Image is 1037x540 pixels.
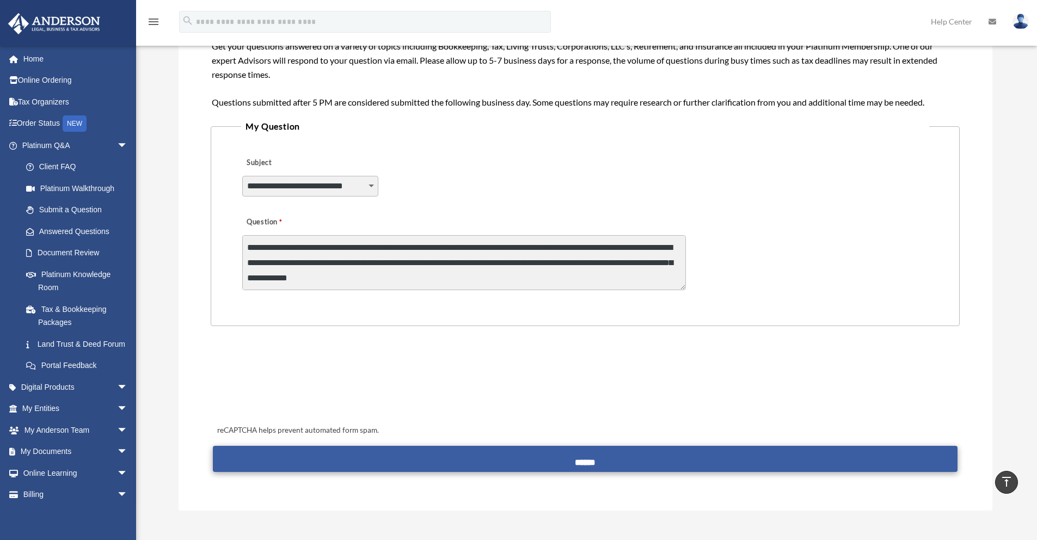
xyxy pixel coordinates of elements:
[8,48,144,70] a: Home
[8,441,144,463] a: My Documentsarrow_drop_down
[1013,14,1029,29] img: User Pic
[242,215,327,230] label: Question
[63,115,87,132] div: NEW
[8,376,144,398] a: Digital Productsarrow_drop_down
[117,462,139,484] span: arrow_drop_down
[15,220,144,242] a: Answered Questions
[117,419,139,441] span: arrow_drop_down
[214,360,379,402] iframe: reCAPTCHA
[8,134,144,156] a: Platinum Q&Aarrow_drop_down
[117,398,139,420] span: arrow_drop_down
[15,177,144,199] a: Platinum Walkthrough
[8,113,144,135] a: Order StatusNEW
[8,484,144,506] a: Billingarrow_drop_down
[117,441,139,463] span: arrow_drop_down
[8,398,144,420] a: My Entitiesarrow_drop_down
[15,199,139,221] a: Submit a Question
[241,119,929,134] legend: My Question
[8,462,144,484] a: Online Learningarrow_drop_down
[147,15,160,28] i: menu
[117,376,139,398] span: arrow_drop_down
[15,355,144,377] a: Portal Feedback
[15,298,144,333] a: Tax & Bookkeeping Packages
[995,471,1018,494] a: vertical_align_top
[5,13,103,34] img: Anderson Advisors Platinum Portal
[8,91,144,113] a: Tax Organizers
[147,19,160,28] a: menu
[15,242,144,264] a: Document Review
[117,484,139,506] span: arrow_drop_down
[182,15,194,27] i: search
[1000,475,1013,488] i: vertical_align_top
[117,134,139,157] span: arrow_drop_down
[213,424,957,437] div: reCAPTCHA helps prevent automated form spam.
[15,333,144,355] a: Land Trust & Deed Forum
[8,419,144,441] a: My Anderson Teamarrow_drop_down
[8,70,144,91] a: Online Ordering
[15,156,144,178] a: Client FAQ
[15,263,144,298] a: Platinum Knowledge Room
[242,156,346,171] label: Subject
